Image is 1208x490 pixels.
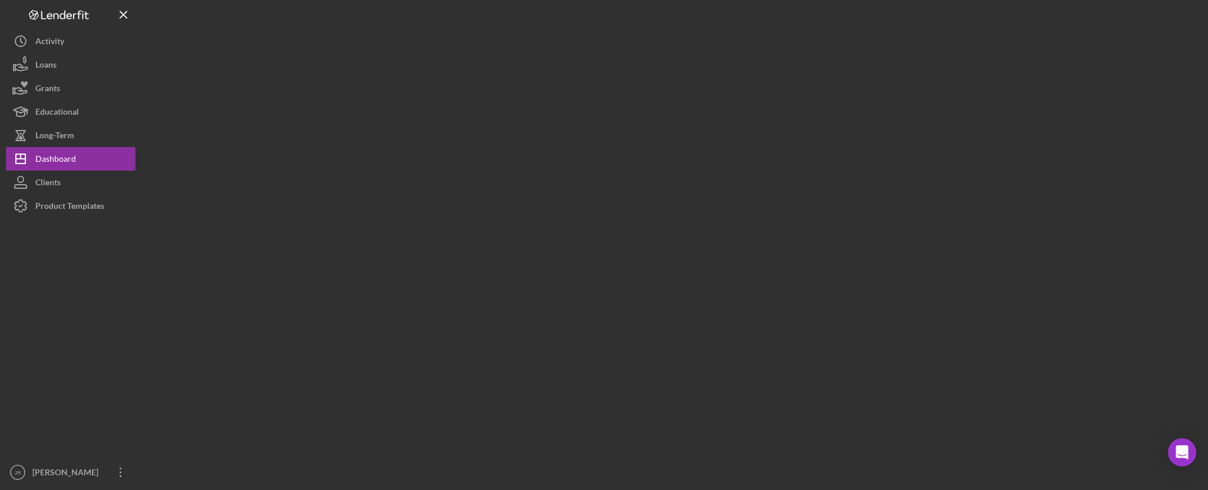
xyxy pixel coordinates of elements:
button: Loans [6,53,135,76]
button: Long-Term [6,124,135,147]
div: Loans [35,53,57,79]
button: Product Templates [6,194,135,218]
div: Activity [35,29,64,56]
text: JR [14,469,21,476]
div: Educational [35,100,79,126]
div: [PERSON_NAME] [29,461,106,487]
button: Clients [6,171,135,194]
div: Open Intercom Messenger [1168,438,1196,466]
div: Product Templates [35,194,104,221]
div: Clients [35,171,61,197]
button: Grants [6,76,135,100]
div: Long-Term [35,124,74,150]
button: JR[PERSON_NAME] [6,461,135,484]
button: Educational [6,100,135,124]
button: Dashboard [6,147,135,171]
button: Activity [6,29,135,53]
div: Dashboard [35,147,76,174]
div: Grants [35,76,60,103]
